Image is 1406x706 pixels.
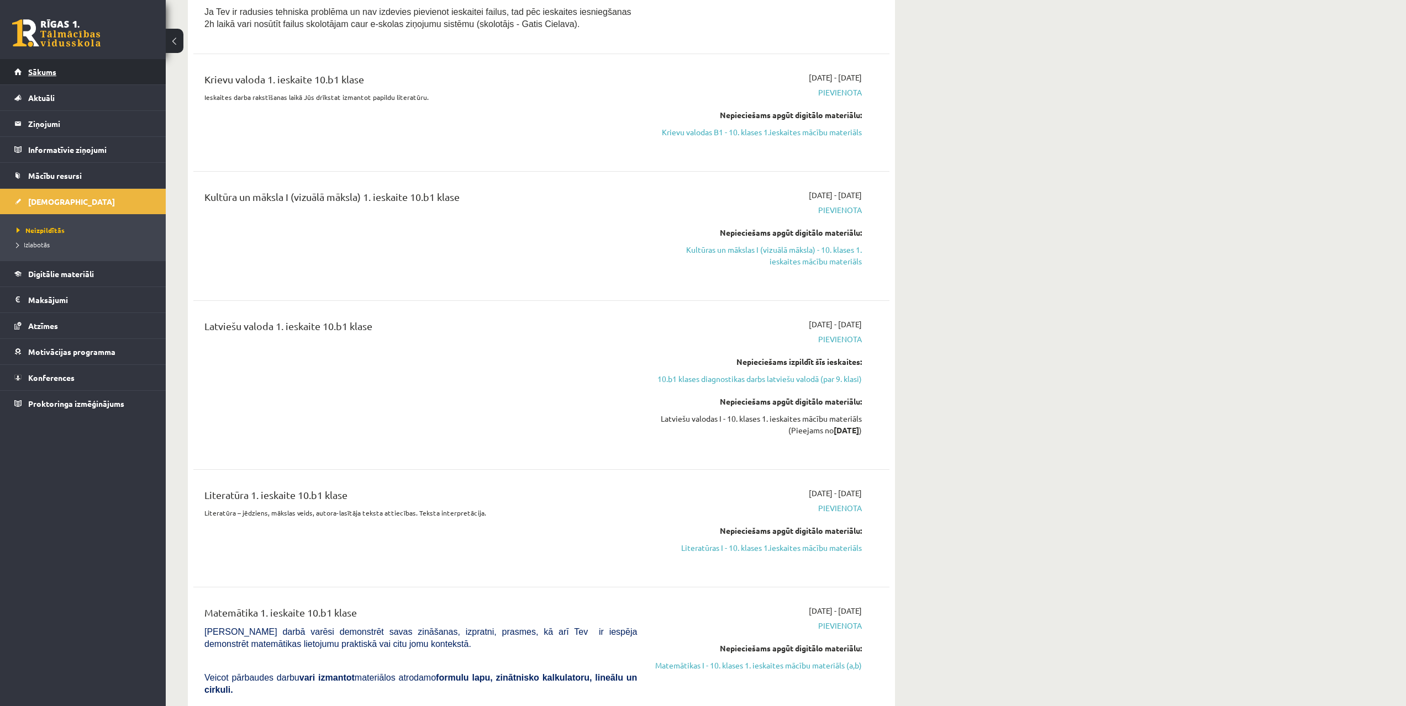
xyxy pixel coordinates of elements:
[654,660,862,671] a: Matemātikas I - 10. klases 1. ieskaites mācību materiāls (a,b)
[14,287,152,312] a: Maksājumi
[204,189,637,210] div: Kultūra un māksla I (vizuālā māksla) 1. ieskaite 10.b1 klase
[204,7,631,29] span: Ja Tev ir radusies tehniska problēma un nav izdevies pievienot ieskaitei failus, tad pēc ieskaite...
[654,333,862,345] span: Pievienota
[14,365,152,390] a: Konferences
[28,399,124,408] span: Proktoringa izmēģinājums
[28,93,55,103] span: Aktuāli
[14,85,152,110] a: Aktuāli
[14,137,152,162] a: Informatīvie ziņojumi
[17,225,155,235] a: Neizpildītās
[14,391,152,416] a: Proktoringa izmēģinājums
[654,620,862,631] span: Pievienota
[654,643,862,654] div: Nepieciešams apgūt digitālo materiālu:
[654,373,862,385] a: 10.b1 klases diagnostikas darbs latviešu valodā (par 9. klasi)
[14,59,152,84] a: Sākums
[654,356,862,368] div: Nepieciešams izpildīt šīs ieskaites:
[14,261,152,286] a: Digitālie materiāli
[654,126,862,138] a: Krievu valodas B1 - 10. klases 1.ieskaites mācību materiāls
[809,319,862,330] span: [DATE] - [DATE]
[12,19,101,47] a: Rīgas 1. Tālmācības vidusskola
[204,487,637,508] div: Literatūra 1. ieskaite 10.b1 klase
[299,673,355,682] b: vari izmantot
[654,542,862,554] a: Literatūras I - 10. klases 1.ieskaites mācību materiāls
[14,339,152,364] a: Motivācijas programma
[204,673,637,694] span: Veicot pārbaudes darbu materiālos atrodamo
[28,171,82,181] span: Mācību resursi
[28,137,152,162] legend: Informatīvie ziņojumi
[204,92,637,102] p: Ieskaites darba rakstīšanas laikā Jūs drīkstat izmantot papildu literatūru.
[809,605,862,617] span: [DATE] - [DATE]
[28,111,152,136] legend: Ziņojumi
[809,487,862,499] span: [DATE] - [DATE]
[28,321,58,331] span: Atzīmes
[28,373,75,383] span: Konferences
[834,425,859,435] strong: [DATE]
[654,204,862,216] span: Pievienota
[654,244,862,267] a: Kultūras un mākslas I (vizuālā māksla) - 10. klases 1. ieskaites mācību materiāls
[654,525,862,537] div: Nepieciešams apgūt digitālo materiālu:
[17,240,155,250] a: Izlabotās
[17,226,65,235] span: Neizpildītās
[654,413,862,436] div: Latviešu valodas I - 10. klases 1. ieskaites mācību materiāls (Pieejams no )
[654,396,862,407] div: Nepieciešams apgūt digitālo materiālu:
[654,109,862,121] div: Nepieciešams apgūt digitālo materiālu:
[28,67,56,77] span: Sākums
[204,605,637,625] div: Matemātika 1. ieskaite 10.b1 klase
[14,189,152,214] a: [DEMOGRAPHIC_DATA]
[17,240,50,249] span: Izlabotās
[28,287,152,312] legend: Maksājumi
[204,72,637,92] div: Krievu valoda 1. ieskaite 10.b1 klase
[204,673,637,694] b: formulu lapu, zinātnisko kalkulatoru, lineālu un cirkuli.
[204,508,637,518] p: Literatūra – jēdziens, mākslas veids, autora-lasītāja teksta attiecības. Teksta interpretācija.
[28,269,94,279] span: Digitālie materiāli
[654,227,862,238] div: Nepieciešams apgūt digitālo materiālu:
[14,163,152,188] a: Mācību resursi
[14,111,152,136] a: Ziņojumi
[204,319,637,339] div: Latviešu valoda 1. ieskaite 10.b1 klase
[28,347,115,357] span: Motivācijas programma
[654,502,862,514] span: Pievienota
[28,197,115,206] span: [DEMOGRAPHIC_DATA]
[204,627,637,649] span: [PERSON_NAME] darbā varēsi demonstrēt savas zināšanas, izpratni, prasmes, kā arī Tev ir iespēja d...
[654,87,862,98] span: Pievienota
[809,189,862,201] span: [DATE] - [DATE]
[809,72,862,83] span: [DATE] - [DATE]
[14,313,152,338] a: Atzīmes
